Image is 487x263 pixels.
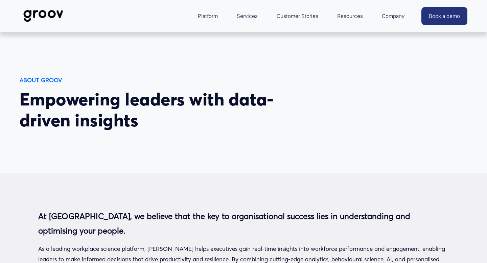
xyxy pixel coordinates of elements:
a: folder dropdown [194,8,221,24]
a: Book a demo [421,7,467,25]
strong: ABOUT GROOV [20,76,62,83]
a: Customer Stories [273,8,322,24]
span: Empowering leaders with data-driven insights [20,89,274,131]
a: folder dropdown [378,8,408,24]
span: Platform [198,11,218,21]
img: Groov | Workplace Science Platform | Unlock Performance | Drive Results [20,5,67,27]
strong: At [GEOGRAPHIC_DATA], we believe that the key to organisational success lies in understanding and... [38,211,413,236]
span: Company [382,11,404,21]
span: Resources [337,11,363,21]
a: Services [233,8,261,24]
a: folder dropdown [334,8,366,24]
